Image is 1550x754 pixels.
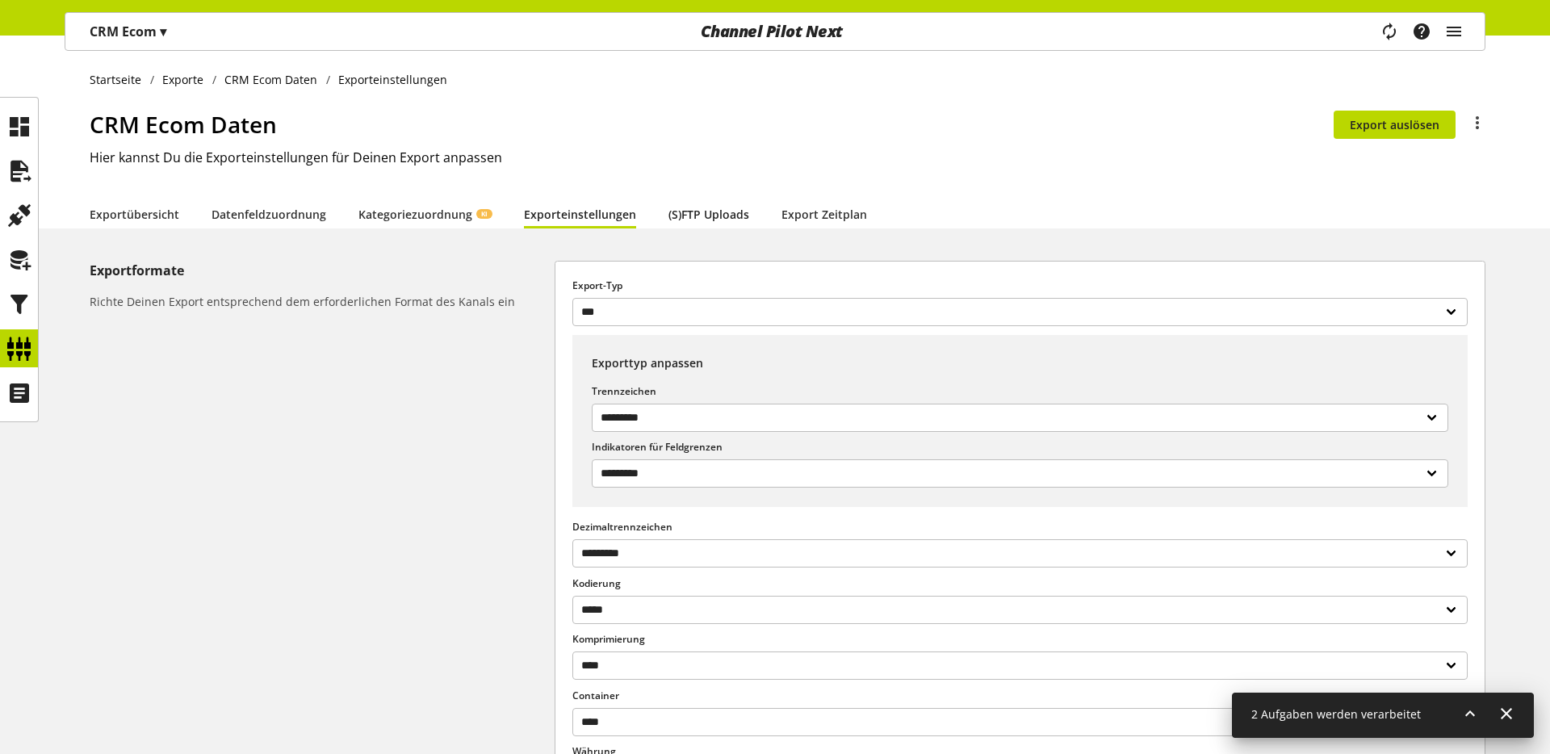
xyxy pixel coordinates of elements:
[592,354,1448,384] h1: Exporttyp anpassen
[572,632,645,646] span: Komprimierung
[572,689,619,702] span: Container
[154,71,212,88] a: Exporte
[90,293,548,310] h6: Richte Deinen Export entsprechend dem erforderlichen Format des Kanals ein
[160,23,166,40] span: ▾
[781,206,867,223] a: Export Zeitplan
[90,261,548,280] h5: Exportformate
[90,206,179,223] a: Exportübersicht
[90,107,1334,141] h1: CRM Ecom Daten
[572,576,621,590] span: Kodierung
[212,206,326,223] a: Datenfeldzuordnung
[524,206,636,223] a: Exporteinstellungen
[592,440,723,454] span: Indikatoren für Feldgrenzen
[668,206,749,223] a: (S)FTP Uploads
[90,148,1485,167] h2: Hier kannst Du die Exporteinstellungen für Deinen Export anpassen
[572,279,622,292] span: Export-Typ
[358,206,492,223] a: KategoriezuordnungKI
[481,209,488,219] span: KI
[592,384,656,398] span: Trennzeichen
[90,71,141,88] span: Startseite
[1350,116,1439,133] span: Export auslösen
[162,71,203,88] span: Exporte
[1251,706,1421,722] span: 2 Aufgaben werden verarbeitet
[65,12,1485,51] nav: main navigation
[1334,111,1456,139] button: Export auslösen
[572,520,672,534] span: Dezimaltrennzeichen
[90,71,150,88] a: Startseite
[90,22,166,41] p: CRM Ecom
